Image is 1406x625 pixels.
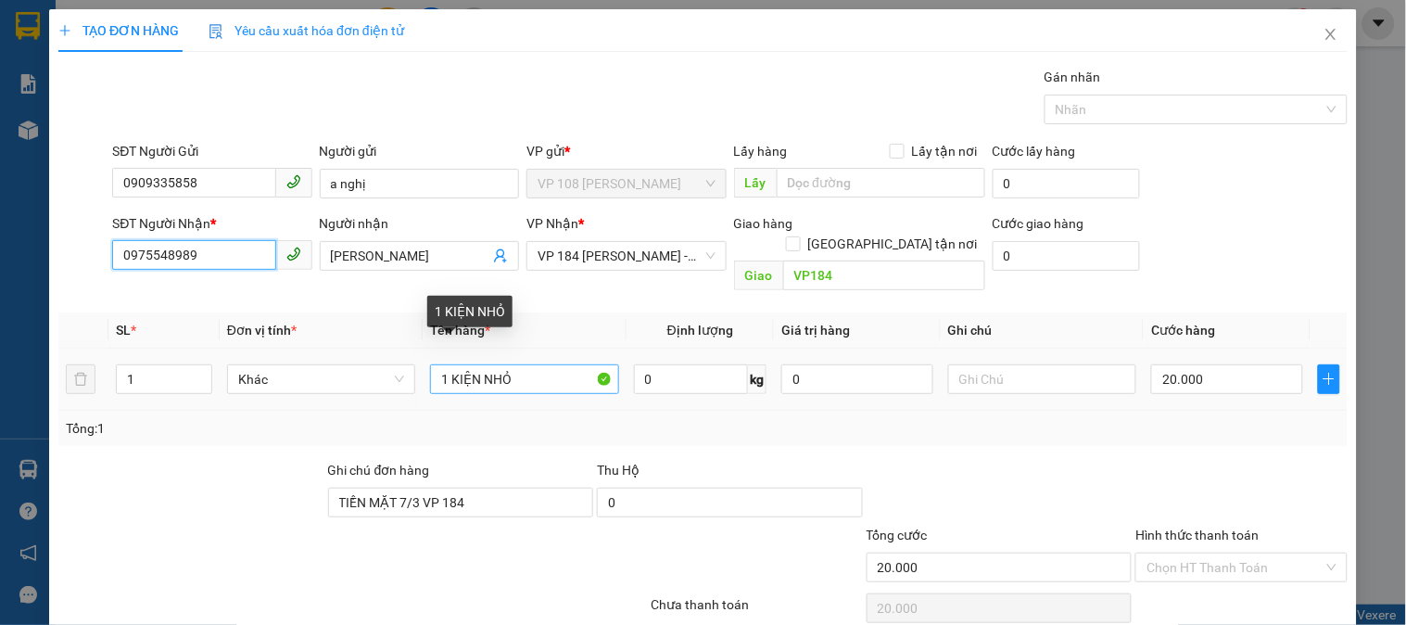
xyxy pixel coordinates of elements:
span: phone [286,247,301,261]
div: Tổng: 1 [66,418,544,439]
span: Lấy hàng [734,144,788,159]
label: Hình thức thanh toán [1135,528,1259,542]
span: phone [286,174,301,189]
input: VD: Bàn, Ghế [430,364,618,394]
label: Ghi chú đơn hàng [328,463,430,478]
span: VP 108 Lê Hồng Phong - Vũng Tàu [538,170,715,198]
span: Định lượng [667,323,733,338]
label: Cước lấy hàng [993,144,1076,159]
span: Giá trị hàng [781,323,850,338]
span: Yêu cầu xuất hóa đơn điện tử [209,23,404,38]
img: icon [209,24,223,39]
span: VP Nhận [526,216,578,231]
label: Gán nhãn [1045,70,1101,84]
input: Ghi chú đơn hàng [328,488,594,517]
button: plus [1318,364,1340,394]
span: SL [116,323,131,338]
span: kg [748,364,766,394]
div: VP gửi [526,141,726,161]
span: plus [58,24,71,37]
input: 0 [781,364,933,394]
span: plus [1319,372,1339,387]
span: [GEOGRAPHIC_DATA] tận nơi [801,234,985,254]
input: Cước giao hàng [993,241,1141,271]
span: VP 184 Nguyễn Văn Trỗi - HCM [538,242,715,270]
span: Giao hàng [734,216,793,231]
span: close [1324,27,1338,42]
input: Ghi Chú [948,364,1136,394]
span: Khác [238,365,404,393]
span: Thu Hộ [597,463,640,478]
span: Lấy tận nơi [905,141,985,161]
button: delete [66,364,95,394]
div: Người gửi [320,141,519,161]
input: Dọc đường [783,261,985,290]
div: SĐT Người Gửi [112,141,311,161]
span: Tổng cước [867,528,928,542]
span: Cước hàng [1151,323,1215,338]
div: Người nhận [320,213,519,234]
label: Cước giao hàng [993,216,1084,231]
span: Giao [734,261,783,290]
span: Lấy [734,168,777,198]
button: Close [1305,9,1357,61]
span: TẠO ĐƠN HÀNG [58,23,179,38]
div: SĐT Người Nhận [112,213,311,234]
input: Dọc đường [777,168,985,198]
span: Đơn vị tính [227,323,297,338]
input: Cước lấy hàng [993,169,1141,198]
th: Ghi chú [941,312,1144,349]
div: 1 KIỆN NHỎ [427,296,513,327]
span: user-add [493,249,508,263]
